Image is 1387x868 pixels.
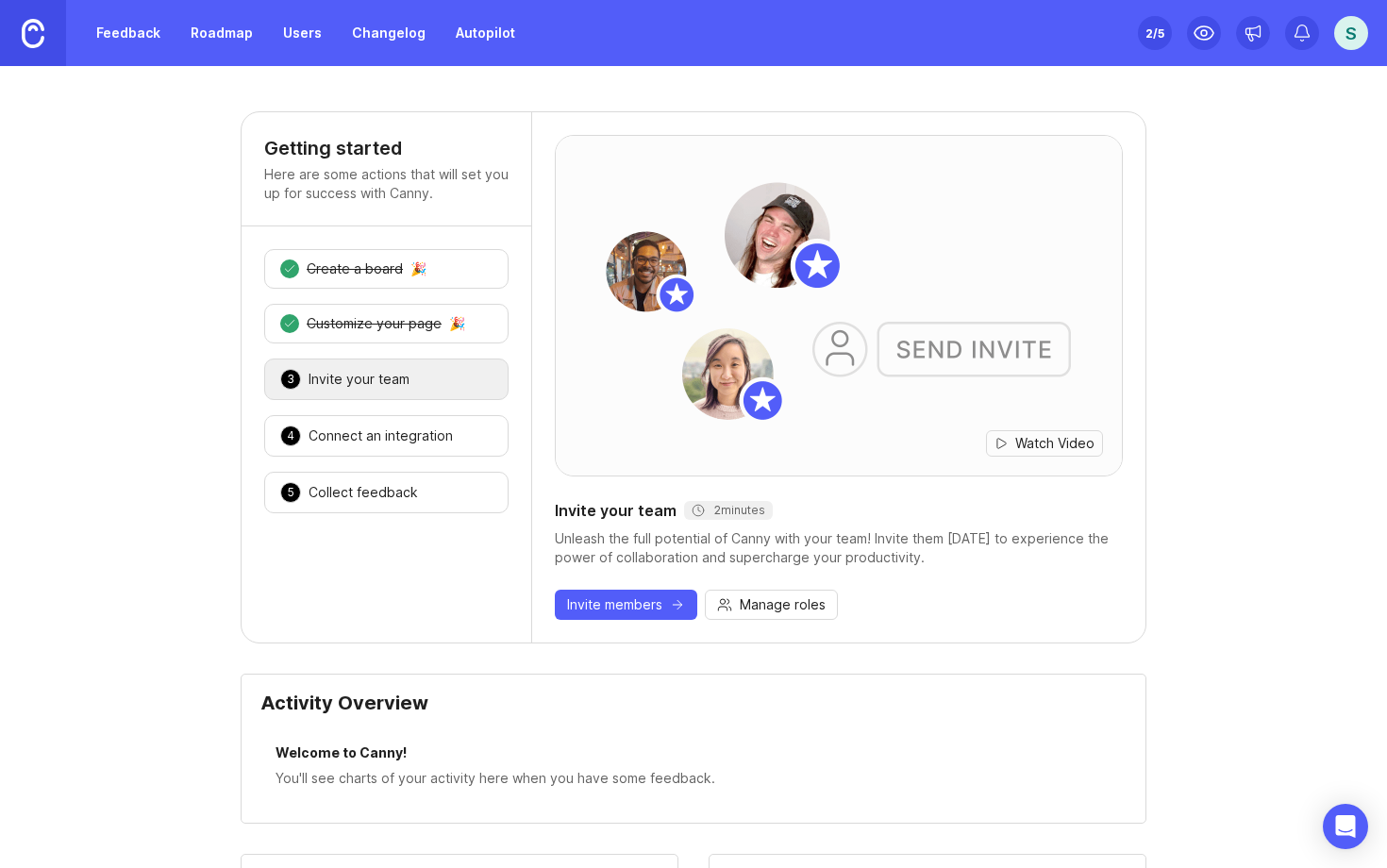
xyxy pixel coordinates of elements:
[280,482,301,503] div: 5
[276,768,1111,789] div: You'll see charts of your activity here when you have some feedback.
[276,743,1111,768] div: Welcome to Canny!
[280,369,301,390] div: 3
[449,317,465,330] div: 🎉
[264,135,509,161] h4: Getting started
[1138,16,1172,50] button: 2/5
[555,590,697,620] button: Invite members
[307,259,403,278] div: Create a board
[260,693,1127,727] div: Activity Overview
[309,370,409,389] div: Invite your team
[1323,804,1368,849] div: Open Intercom Messenger
[280,426,301,446] div: 4
[705,590,838,620] button: Manage roles
[1015,434,1095,453] span: Watch Video
[341,16,437,50] a: Changelog
[1334,16,1368,50] button: S
[555,499,1123,522] div: Invite your team
[567,595,662,614] span: Invite members
[410,262,426,275] div: 🎉
[556,136,1122,476] img: adding-teammates-hero-6aa462f7bf7d390bd558fc401672fc40.png
[22,19,44,48] img: Canny Home
[179,16,264,50] a: Roadmap
[444,16,526,50] a: Autopilot
[307,314,442,333] div: Customize your page
[555,529,1123,567] div: Unleash the full potential of Canny with your team! Invite them [DATE] to experience the power of...
[740,595,826,614] span: Manage roles
[309,483,418,502] div: Collect feedback
[264,165,509,203] p: Here are some actions that will set you up for success with Canny.
[1145,20,1164,46] div: 2 /5
[272,16,333,50] a: Users
[85,16,172,50] a: Feedback
[309,426,453,445] div: Connect an integration
[692,503,765,518] div: 2 minutes
[986,430,1103,457] button: Watch Video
